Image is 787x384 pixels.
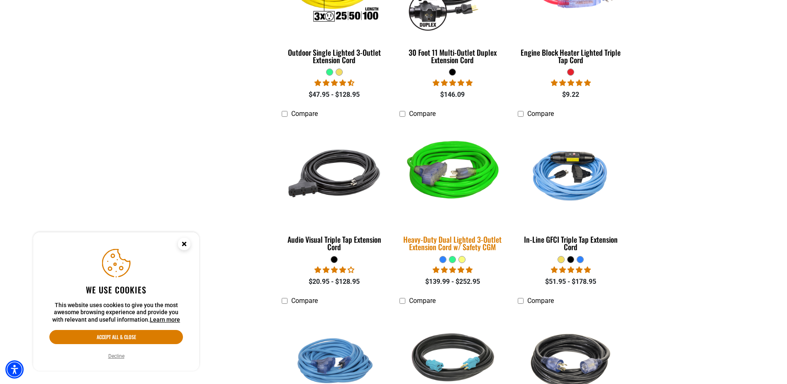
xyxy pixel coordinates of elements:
div: $51.95 - $178.95 [518,277,624,287]
div: $47.95 - $128.95 [282,90,387,100]
div: $146.09 [400,90,505,100]
button: Close this option [169,232,199,258]
span: Compare [527,297,554,305]
span: Compare [291,297,318,305]
span: 3.75 stars [314,266,354,274]
a: black Audio Visual Triple Tap Extension Cord [282,122,387,256]
div: 30 Foot 11 Multi-Outlet Duplex Extension Cord [400,49,505,64]
a: This website uses cookies to give you the most awesome browsing experience and provide you with r... [150,316,180,323]
span: 4.64 stars [314,79,354,87]
span: 5.00 stars [551,79,591,87]
div: $139.99 - $252.95 [400,277,505,287]
a: neon green Heavy-Duty Dual Lighted 3-Outlet Extension Cord w/ Safety CGM [400,122,505,256]
span: Compare [527,110,554,118]
aside: Cookie Consent [33,232,199,371]
img: neon green [395,121,511,227]
span: 4.92 stars [433,266,473,274]
a: Light Blue In-Line GFCI Triple Tap Extension Cord [518,122,624,256]
div: Outdoor Single Lighted 3-Outlet Extension Cord [282,49,387,64]
span: 5.00 stars [433,79,473,87]
button: Accept all & close [49,330,183,344]
span: Compare [409,297,436,305]
div: $20.95 - $128.95 [282,277,387,287]
img: Light Blue [519,126,623,222]
div: Heavy-Duty Dual Lighted 3-Outlet Extension Cord w/ Safety CGM [400,236,505,251]
h2: We use cookies [49,284,183,295]
span: Compare [291,110,318,118]
div: Accessibility Menu [5,360,24,379]
div: Audio Visual Triple Tap Extension Cord [282,236,387,251]
span: Compare [409,110,436,118]
div: $9.22 [518,90,624,100]
div: In-Line GFCI Triple Tap Extension Cord [518,236,624,251]
img: black [282,126,387,222]
span: 5.00 stars [551,266,591,274]
p: This website uses cookies to give you the most awesome browsing experience and provide you with r... [49,302,183,324]
button: Decline [106,352,127,360]
div: Engine Block Heater Lighted Triple Tap Cord [518,49,624,64]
